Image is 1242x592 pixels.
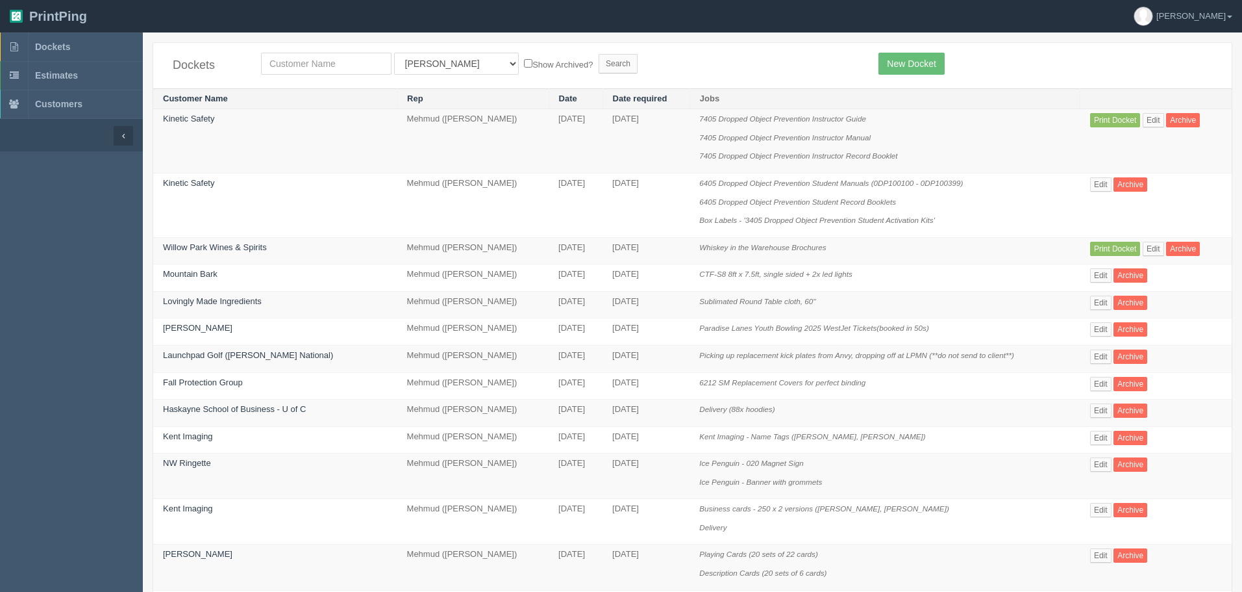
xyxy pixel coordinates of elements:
td: [DATE] [602,345,689,372]
a: Archive [1113,548,1147,563]
td: Mehmud ([PERSON_NAME]) [397,109,549,174]
a: Willow Park Wines & Spirits [163,242,267,252]
a: Edit [1090,296,1112,310]
a: Edit [1090,177,1112,192]
a: Kent Imaging [163,504,213,513]
a: Fall Protection Group [163,378,243,387]
i: Kent Imaging - Name Tags ([PERSON_NAME], [PERSON_NAME]) [699,432,925,441]
a: Haskayne School of Business - U of C [163,404,306,414]
span: Customers [35,99,82,109]
td: [DATE] [602,291,689,318]
a: Edit [1090,548,1112,563]
a: Edit [1090,457,1112,472]
td: [DATE] [549,345,602,372]
a: Edit [1090,377,1112,391]
a: Edit [1090,404,1112,418]
td: [DATE] [549,426,602,454]
a: Edit [1143,113,1164,127]
i: Ice Penguin - Banner with grommets [699,478,822,486]
i: Paradise Lanes Youth Bowling 2025 WestJet Tickets(booked in 50s) [699,324,929,332]
td: Mehmud ([PERSON_NAME]) [397,291,549,318]
i: Box Labels - '3405 Dropped Object Prevention Student Activation Kits' [699,216,935,224]
a: Archive [1113,431,1147,445]
td: [DATE] [602,264,689,292]
a: Edit [1090,350,1112,364]
td: [DATE] [602,318,689,346]
h4: Dockets [173,59,242,72]
a: Edit [1090,503,1112,517]
td: Mehmud ([PERSON_NAME]) [397,264,549,292]
i: Description Cards (20 sets of 6 cards) [699,569,826,577]
td: [DATE] [549,545,602,590]
a: Print Docket [1090,113,1140,127]
td: [DATE] [602,499,689,545]
a: [PERSON_NAME] [163,549,232,559]
i: Delivery (88x hoodies) [699,405,775,413]
td: [DATE] [549,499,602,545]
img: logo-3e63b451c926e2ac314895c53de4908e5d424f24456219fb08d385ab2e579770.png [10,10,23,23]
i: 6405 Dropped Object Prevention Student Record Booklets [699,198,896,206]
i: Whiskey in the Warehouse Brochures [699,243,826,251]
a: Edit [1090,322,1112,337]
a: Edit [1090,268,1112,283]
td: [DATE] [549,174,602,238]
td: [DATE] [549,237,602,264]
a: Archive [1113,350,1147,364]
a: Archive [1113,268,1147,283]
input: Show Archived? [524,59,532,68]
td: [DATE] [549,291,602,318]
a: Mountain Bark [163,269,217,279]
a: Edit [1143,242,1164,256]
td: Mehmud ([PERSON_NAME]) [397,345,549,372]
a: Kinetic Safety [163,114,215,123]
i: Playing Cards (20 sets of 22 cards) [699,550,818,558]
a: Lovingly Made Ingredients [163,296,262,306]
td: [DATE] [549,318,602,346]
td: Mehmud ([PERSON_NAME]) [397,454,549,499]
i: Picking up replacement kick plates from Anvy, dropping off at LPMN (**do not send to client**) [699,351,1014,359]
td: Mehmud ([PERSON_NAME]) [397,400,549,427]
td: [DATE] [602,372,689,400]
a: Date required [613,94,667,103]
i: 7405 Dropped Object Prevention Instructor Record Booklet [699,151,897,160]
i: CTF-S8 8ft x 7.5ft, single sided + 2x led lights [699,270,852,278]
td: Mehmud ([PERSON_NAME]) [397,426,549,454]
a: Customer Name [163,94,228,103]
i: 7405 Dropped Object Prevention Instructor Guide [699,114,866,123]
td: [DATE] [602,109,689,174]
td: Mehmud ([PERSON_NAME]) [397,372,549,400]
a: Archive [1113,457,1147,472]
a: Rep [407,94,423,103]
input: Search [599,54,638,73]
td: Mehmud ([PERSON_NAME]) [397,174,549,238]
td: [DATE] [602,454,689,499]
a: Date [559,94,577,103]
td: [DATE] [602,174,689,238]
i: 6212 SM Replacement Covers for perfect binding [699,378,865,387]
i: Business cards - 250 x 2 versions ([PERSON_NAME], [PERSON_NAME]) [699,504,949,513]
a: Launchpad Golf ([PERSON_NAME] National) [163,350,333,360]
td: [DATE] [549,400,602,427]
td: Mehmud ([PERSON_NAME]) [397,545,549,590]
td: [DATE] [602,237,689,264]
td: [DATE] [549,264,602,292]
a: Kinetic Safety [163,178,215,188]
td: [DATE] [549,372,602,400]
a: New Docket [878,53,944,75]
td: [DATE] [549,454,602,499]
input: Customer Name [261,53,391,75]
span: Estimates [35,70,78,81]
a: Archive [1113,296,1147,310]
td: [DATE] [602,545,689,590]
td: [DATE] [602,400,689,427]
img: avatar_default-7531ab5dedf162e01f1e0bb0964e6a185e93c5c22dfe317fb01d7f8cd2b1632c.jpg [1134,7,1152,25]
a: Archive [1166,113,1200,127]
a: Kent Imaging [163,431,213,441]
a: Edit [1090,431,1112,445]
td: Mehmud ([PERSON_NAME]) [397,237,549,264]
td: Mehmud ([PERSON_NAME]) [397,499,549,545]
a: Archive [1113,404,1147,418]
a: [PERSON_NAME] [163,323,232,333]
td: Mehmud ([PERSON_NAME]) [397,318,549,346]
i: 6405 Dropped Object Prevention Student Manuals (0DP100100 - 0DP100399) [699,179,963,187]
